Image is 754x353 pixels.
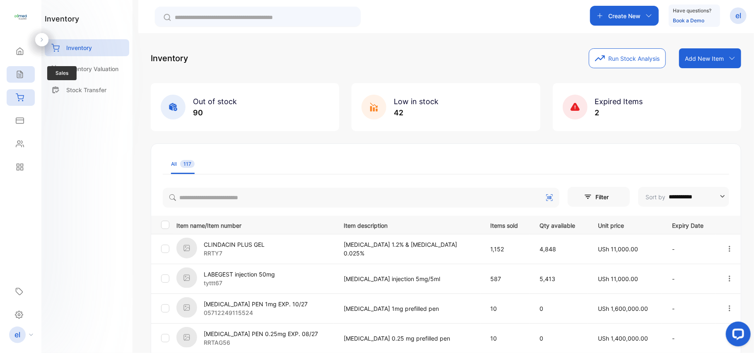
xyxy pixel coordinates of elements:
p: 2 [595,107,643,118]
p: [MEDICAL_DATA] injection 5mg/5ml [344,274,473,283]
p: Qty available [540,219,581,230]
a: Inventory [45,39,129,56]
p: Create New [608,12,641,20]
p: [MEDICAL_DATA] PEN 0.25mg EXP. 08/27 [204,329,318,338]
p: 4,848 [540,245,581,253]
p: - [672,245,708,253]
span: Out of stock [193,97,237,106]
p: 0 [540,334,581,343]
p: 10 [490,304,523,313]
img: item [176,327,197,348]
p: Item name/Item number [176,219,333,230]
span: USh 11,000.00 [598,246,638,253]
span: USh 1,600,000.00 [598,305,648,312]
p: 1,152 [490,245,523,253]
p: Items sold [490,219,523,230]
p: [MEDICAL_DATA] 1.2% & [MEDICAL_DATA] 0.025% [344,240,473,258]
p: Add New Item [685,54,724,63]
img: item [176,238,197,258]
p: tyttt67 [204,279,275,287]
div: All [171,160,195,168]
p: 587 [490,274,523,283]
p: Expiry Date [672,219,708,230]
p: 10 [490,334,523,343]
h1: inventory [45,13,79,24]
span: 117 [180,160,195,168]
p: Stock Transfer [66,86,106,94]
p: Have questions? [673,7,711,15]
p: el [735,10,741,21]
span: Sales [47,66,77,80]
img: item [176,267,197,288]
p: Inventory [66,43,92,52]
p: Inventory Valuation [66,64,118,73]
p: [MEDICAL_DATA] PEN 1mg EXP. 10/27 [204,300,308,308]
a: Inventory Valuation [45,60,129,77]
p: Sort by [646,193,665,201]
p: 05712249115524 [204,308,308,317]
a: Book a Demo [673,17,704,24]
p: - [672,304,708,313]
span: Low in stock [394,97,438,106]
p: Inventory [151,52,188,64]
p: 5,413 [540,274,581,283]
p: 0 [540,304,581,313]
button: Run Stock Analysis [589,48,666,68]
span: Expired Items [595,97,643,106]
p: [MEDICAL_DATA] 0.25 mg prefilled pen [344,334,473,343]
p: - [672,274,708,283]
p: RRTY7 [204,249,265,258]
p: LABEGEST injection 50mg [204,270,275,279]
button: Create New [590,6,659,26]
img: item [176,297,197,318]
p: Item description [344,219,473,230]
img: logo [14,11,27,23]
p: [MEDICAL_DATA] 1mg prefilled pen [344,304,473,313]
p: Unit price [598,219,655,230]
a: Stock Transfer [45,81,129,98]
p: - [672,334,708,343]
span: USh 1,400,000.00 [598,335,648,342]
p: CLINDACIN PLUS GEL [204,240,265,249]
button: el [730,6,747,26]
button: Sort by [638,187,729,207]
p: el [14,329,20,340]
iframe: LiveChat chat widget [719,318,754,353]
p: RRTAG56 [204,338,318,347]
p: 42 [394,107,438,118]
p: 90 [193,107,237,118]
span: USh 11,000.00 [598,275,638,282]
